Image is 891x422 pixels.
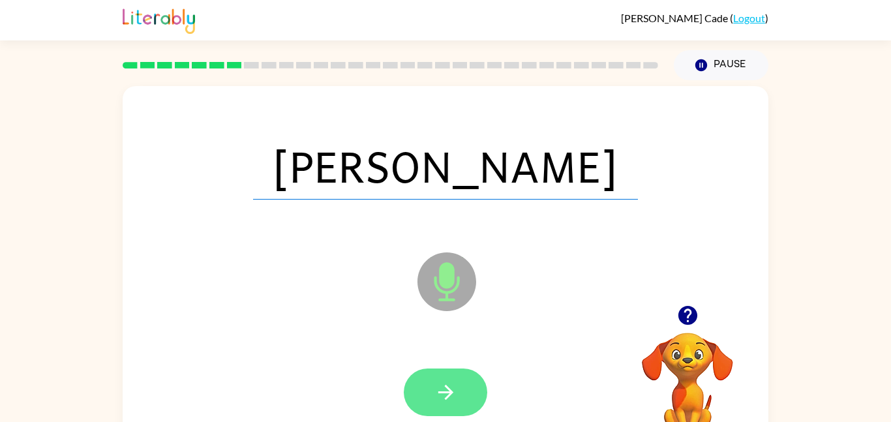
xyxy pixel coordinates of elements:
img: Literably [123,5,195,34]
div: ( ) [621,12,768,24]
a: Logout [733,12,765,24]
span: [PERSON_NAME] Cade [621,12,730,24]
span: [PERSON_NAME] [253,132,638,200]
button: Pause [674,50,768,80]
